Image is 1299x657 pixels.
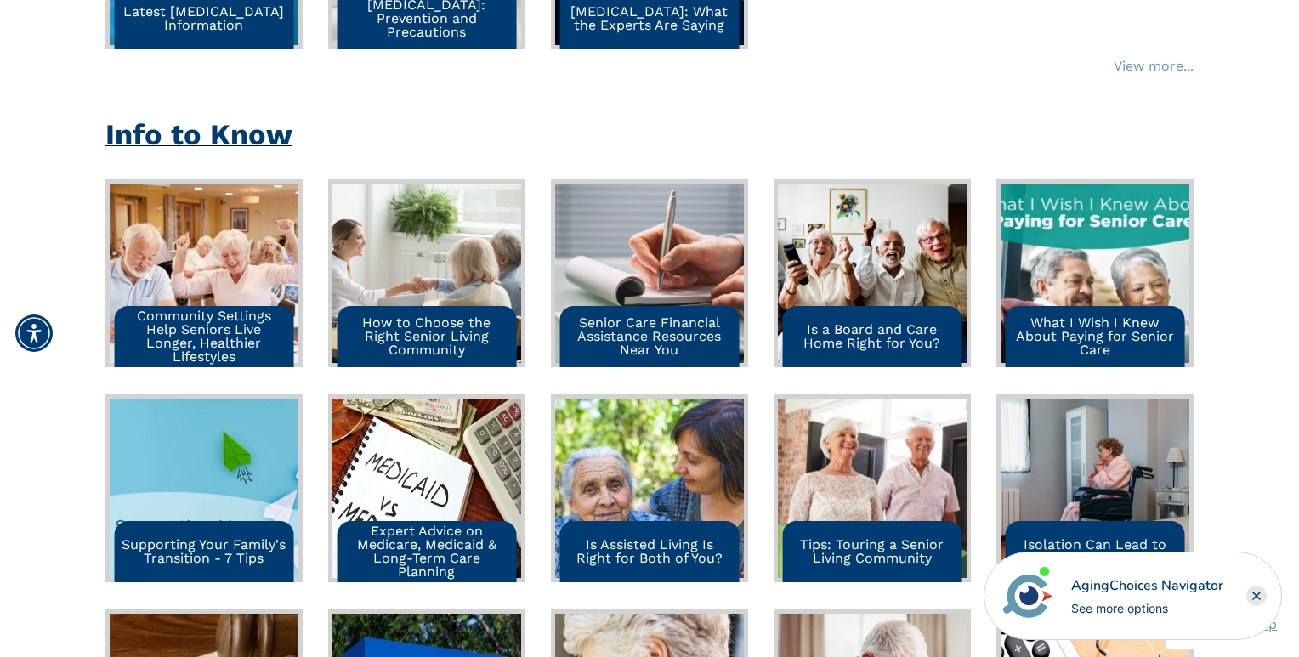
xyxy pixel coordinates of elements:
a: How to Choose the Right Senior Living Community [328,179,525,367]
p: How to Choose the Right Senior Living Community [344,316,510,357]
h2: Info to Know [105,117,292,151]
img: Financial-Assistance-AgingChoices-thumbnail.png [555,184,744,363]
p: [MEDICAL_DATA]: What the Experts Are Saying [567,5,733,32]
img: Introduction_to_What_I_Wish_I_Knew_About_Paying_for_Senior_Care_-_AgingChoices.jpg [1001,184,1189,363]
a: Community Settings Help Seniors Live Longer, Healthier Lifestyles [105,179,303,367]
a: View more... [1114,56,1194,76]
img: shutterstock_1014557608.jpg [778,184,967,363]
div: Accessibility Menu [15,314,53,352]
a: Is a Board and Care Home Right for You? [774,179,971,367]
img: how_to_choose_the_right_senior_living_community.png [332,184,521,363]
img: shutterstock_712695178.jpg [555,399,744,578]
p: What I Wish I Knew About Paying for Senior Care [1013,316,1178,357]
img: Community_Settings_Help_Seniors_Live_Longer__Healthier_Lifestyles_-_AgingChoices_Knowledge_Center... [110,184,298,363]
p: Is a Board and Care Home Right for You? [790,323,956,350]
a: Info to Know [105,132,292,148]
p: Isolation Can Lead to Major Health Issues [1013,538,1178,565]
a: What I Wish I Knew About Paying for Senior Care [996,179,1194,367]
div: AgingChoices Navigator [1071,575,1223,596]
a: Supporting Your Family's Transition - 7 Tips [105,394,303,582]
a: Expert Advice on Medicare, Medicaid & Long-Term Care Planning [328,394,525,582]
p: Latest [MEDICAL_DATA] Information [122,5,287,32]
p: Supporting Your Family's Transition - 7 Tips [122,538,287,565]
img: shutterstock_782087989.jpg [1001,399,1189,578]
a: Isolation Can Lead to Major Health Issues [996,394,1194,582]
img: Supporting_Your_Family_s_Transition-AgingChoices.com.jpg [110,399,298,578]
a: Is Assisted Living Is Right for Both of You? [551,394,748,582]
p: Expert Advice on Medicare, Medicaid & Long-Term Care Planning [344,524,510,579]
a: Senior Care Financial Assistance Resources Near You [551,179,748,367]
img: Medicade_vs_medicare_1200_copy.jpg [332,399,521,578]
div: See more options [1071,599,1223,617]
a: Tips: Touring a Senior Living Community [774,394,971,582]
p: Tips: Touring a Senior Living Community [790,538,956,565]
img: avatar [999,567,1057,625]
p: Community Settings Help Seniors Live Longer, Healthier Lifestyles [122,309,287,364]
p: Is Assisted Living Is Right for Both of You? [567,538,733,565]
div: Close [1246,586,1267,606]
p: Senior Care Financial Assistance Resources Near You [567,316,733,357]
img: What_Are_the_Top_10_Tips_for_Touring_a_Senior_Living_Community__-_AgingChoices.com.jpg [778,399,967,578]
